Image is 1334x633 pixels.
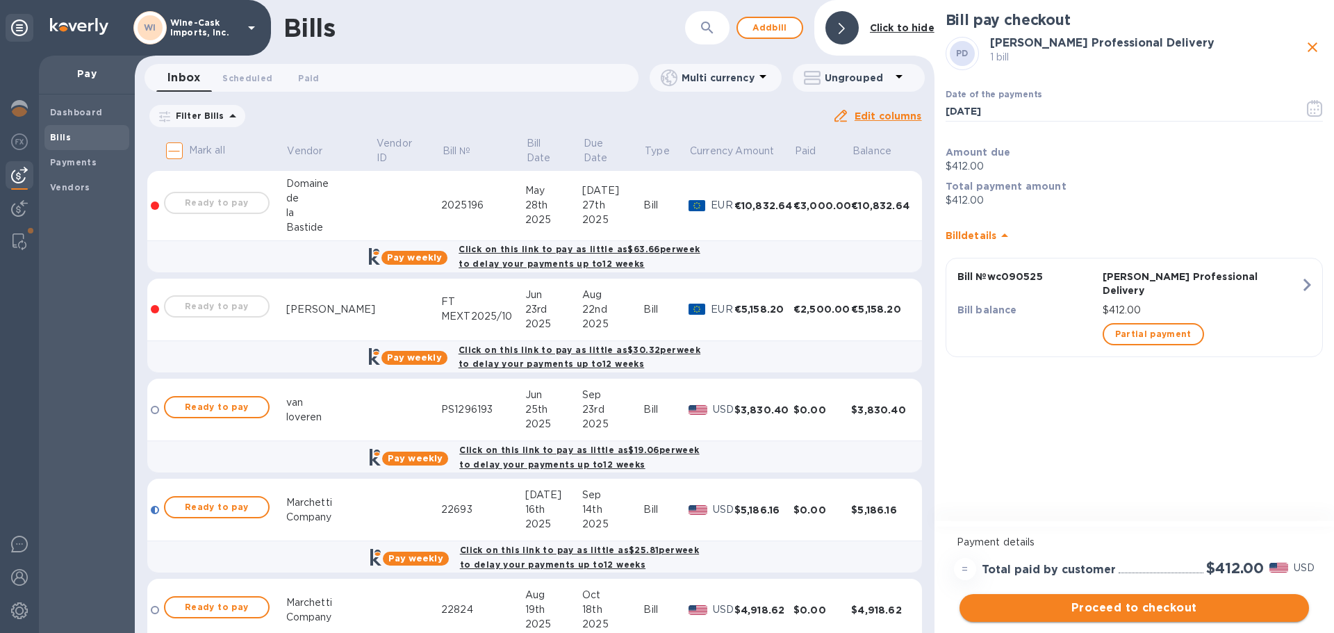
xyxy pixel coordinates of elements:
span: Scheduled [222,71,272,85]
div: 18th [582,602,643,617]
div: Company [286,510,376,525]
div: Bill [643,198,689,213]
div: 2025 [582,517,643,532]
h1: Bills [283,13,335,42]
div: $0.00 [793,503,851,517]
button: Partial payment [1103,323,1204,345]
p: Bill № [443,144,471,158]
div: Aug [582,288,643,302]
div: 2025 [582,317,643,331]
span: Bill № [443,144,489,158]
div: Oct [582,588,643,602]
div: loveren [286,410,376,425]
p: Amount [735,144,774,158]
div: 28th [525,198,582,213]
span: Balance [853,144,909,158]
div: $3,830.40 [851,403,910,417]
span: Proceed to checkout [971,600,1298,616]
button: Addbill [736,17,803,39]
div: 14th [582,502,643,517]
div: 16th [525,502,582,517]
div: van [286,395,376,410]
div: €5,158.20 [851,302,910,316]
span: Amount [735,144,792,158]
span: Paid [298,71,319,85]
div: $4,918.62 [734,603,793,617]
button: Ready to pay [164,496,270,518]
div: 2025 [582,417,643,431]
div: Aug [525,588,582,602]
b: Bills [50,132,71,142]
p: [PERSON_NAME] Professional Delivery [1103,270,1300,297]
div: 22824 [441,602,525,617]
b: Pay weekly [387,252,442,263]
img: USD [1269,563,1288,573]
b: Pay weekly [388,453,443,463]
b: [PERSON_NAME] Professional Delivery [990,36,1214,49]
div: 2025 [525,617,582,632]
p: USD [713,402,734,417]
p: Filter Bills [170,110,224,122]
b: Vendors [50,182,90,192]
p: Ungrouped [825,71,891,85]
b: Click to hide [870,22,934,33]
h2: Bill pay checkout [946,11,1323,28]
span: Add bill [749,19,791,36]
div: 2025 [525,317,582,331]
img: USD [689,505,707,515]
p: Mark all [189,143,225,158]
div: 2025196 [441,198,525,213]
span: Inbox [167,68,200,88]
b: WI [144,22,156,33]
button: Ready to pay [164,396,270,418]
div: = [954,558,976,580]
div: Marchetti [286,495,376,510]
div: 2025 [525,517,582,532]
div: Sep [582,488,643,502]
p: Currency [690,144,733,158]
b: Bill details [946,230,996,241]
b: Dashboard [50,107,103,117]
div: $3,830.40 [734,403,793,417]
div: 27th [582,198,643,213]
span: Due Date [584,136,643,165]
p: Paid [795,144,816,158]
img: USD [689,405,707,415]
p: EUR [711,198,734,213]
b: Pay weekly [388,553,443,564]
p: Due Date [584,136,625,165]
div: $4,918.62 [851,603,910,617]
label: Date of the payments [946,91,1041,99]
div: Bill [643,602,689,617]
p: $412.00 [1103,303,1300,318]
div: $5,186.16 [734,503,793,517]
div: May [525,183,582,198]
div: la [286,206,376,220]
div: Bill [643,302,689,317]
p: EUR [711,302,734,317]
b: Click on this link to pay as little as $19.06 per week to delay your payments up to 12 weeks [459,445,699,470]
div: [DATE] [525,488,582,502]
div: Bill [643,402,689,417]
div: [DATE] [582,183,643,198]
b: Click on this link to pay as little as $30.32 per week to delay your payments up to 12 weeks [459,345,700,370]
p: Vendor [287,144,322,158]
div: de [286,191,376,206]
div: 2025 [582,213,643,227]
div: Sep [582,388,643,402]
span: Vendor [287,144,340,158]
div: €2,500.00 [793,302,851,316]
button: close [1302,37,1323,58]
div: €5,158.20 [734,302,793,316]
div: 2025 [525,417,582,431]
p: $412.00 [946,159,1323,174]
div: Company [286,610,376,625]
h3: Total paid by customer [982,564,1116,577]
img: USD [689,605,707,615]
b: Click on this link to pay as little as $25.81 per week to delay your payments up to 12 weeks [460,545,699,570]
b: Amount due [946,147,1011,158]
div: Unpin categories [6,14,33,42]
div: Marchetti [286,595,376,610]
p: Bill balance [957,303,1097,317]
p: $412.00 [946,193,1323,208]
